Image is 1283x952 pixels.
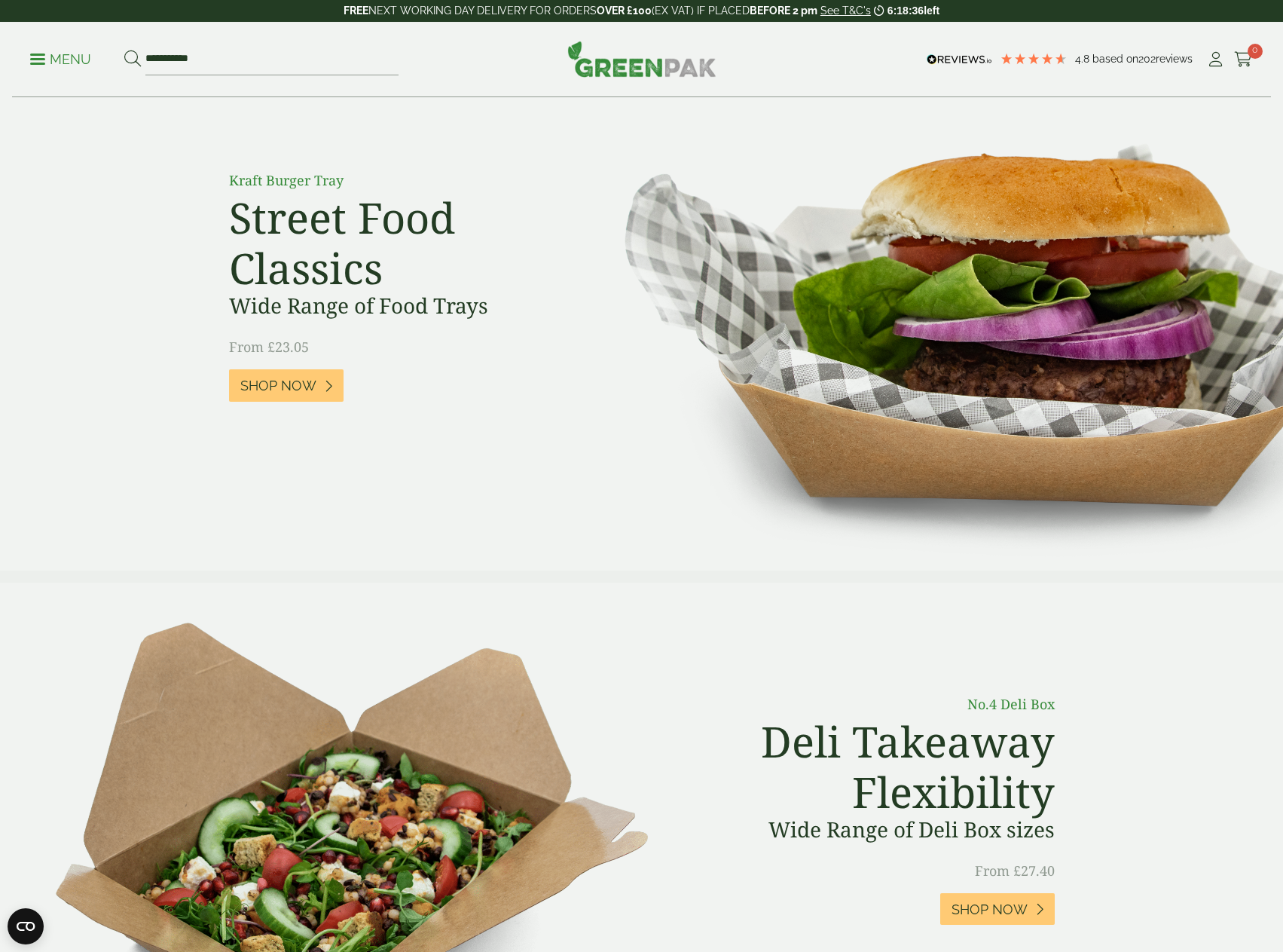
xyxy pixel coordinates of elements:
[952,901,1028,918] span: Shop Now
[229,170,568,191] p: Kraft Burger Tray
[229,293,568,319] h3: Wide Range of Food Trays
[940,893,1055,926] a: Shop Now
[1092,53,1138,65] span: Based on
[8,908,44,944] button: Open CMP widget
[1000,52,1068,66] div: 4.79 Stars
[1075,53,1092,65] span: 4.8
[1248,44,1263,59] span: 0
[726,694,1054,715] p: No.4 Deli Box
[229,369,344,402] a: Shop Now
[1234,52,1253,67] i: Cart
[229,338,309,356] span: From £23.05
[30,51,91,69] p: Menu
[726,716,1054,817] h2: Deli Takeaway Flexibility
[975,862,1055,880] span: From £27.40
[1234,48,1253,71] a: 0
[1206,52,1225,67] i: My Account
[344,5,368,17] strong: FREE
[597,5,652,17] strong: OVER £100
[240,378,316,394] span: Shop Now
[567,41,716,77] img: GreenPak Supplies
[924,5,939,17] span: left
[820,5,871,17] a: See T&C's
[726,817,1054,843] h3: Wide Range of Deli Box sizes
[927,54,992,65] img: REVIEWS.io
[750,5,817,17] strong: BEFORE 2 pm
[1138,53,1156,65] span: 202
[30,51,91,66] a: Menu
[229,192,568,293] h2: Street Food Classics
[887,5,924,17] span: 6:18:36
[1156,53,1193,65] span: reviews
